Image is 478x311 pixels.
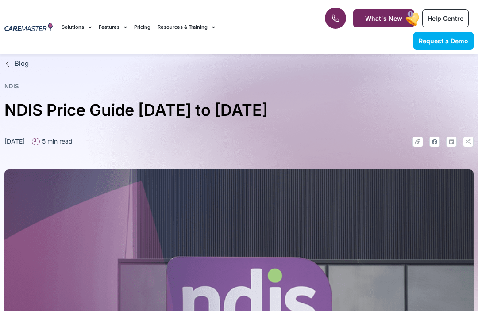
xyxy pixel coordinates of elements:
a: Blog [4,59,474,69]
span: Blog [12,59,29,69]
a: Features [99,12,127,42]
a: Request a Demo [413,32,474,50]
h1: NDIS Price Guide [DATE] to [DATE] [4,97,474,123]
span: Request a Demo [419,37,468,45]
a: NDIS [4,83,19,90]
a: Pricing [134,12,150,42]
a: Solutions [62,12,92,42]
a: What's New [353,9,414,27]
nav: Menu [62,12,305,42]
span: 5 min read [40,137,73,146]
time: [DATE] [4,137,25,145]
a: Help Centre [422,9,469,27]
a: Resources & Training [158,12,215,42]
span: Help Centre [428,15,463,22]
span: What's New [365,15,402,22]
img: CareMaster Logo [4,22,53,33]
